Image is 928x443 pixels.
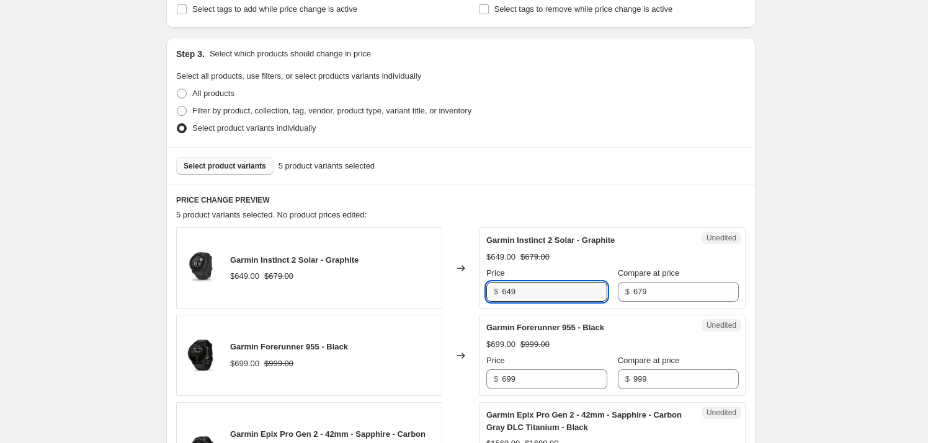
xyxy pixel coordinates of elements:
[183,250,220,287] img: cf-lg-8c9b5177-770a-4e33-b3db-c9cb9807cb03_80x.jpg
[520,251,550,263] strike: $679.00
[230,357,259,370] div: $699.00
[230,270,259,283] div: $649.00
[176,71,421,81] span: Select all products, use filters, or select products variants individually
[486,251,515,263] div: $649.00
[486,410,682,432] span: Garmin Epix Pro Gen 2 - 42mm - Sapphire - Carbon Gray DLC Titanium - Black
[184,161,266,171] span: Select product variants
[707,320,736,330] span: Unedited
[176,48,205,60] h2: Step 3.
[176,157,274,175] button: Select product variants
[176,195,746,205] h6: PRICE CHANGE PREVIEW
[486,338,515,351] div: $699.00
[618,356,680,365] span: Compare at price
[192,4,357,14] span: Select tags to add while price change is active
[707,408,736,418] span: Unedited
[183,337,220,374] img: cf-lg-9f011ede-ee98-473d-8ed4-d1c4280b307b_80x.webp
[230,342,348,351] span: Garmin Forerunner 955 - Black
[192,123,316,133] span: Select product variants individually
[494,4,673,14] span: Select tags to remove while price change is active
[176,210,367,219] span: 5 product variants selected. No product prices edited:
[264,357,293,370] strike: $999.00
[486,356,505,365] span: Price
[210,48,371,60] p: Select which products should change in price
[264,270,293,283] strike: $679.00
[192,89,234,98] span: All products
[494,287,498,296] span: $
[625,374,630,384] span: $
[192,106,471,115] span: Filter by product, collection, tag, vendor, product type, variant title, or inventory
[486,235,615,245] span: Garmin Instinct 2 Solar - Graphite
[230,255,359,265] span: Garmin Instinct 2 Solar - Graphite
[486,323,604,332] span: Garmin Forerunner 955 - Black
[486,268,505,278] span: Price
[618,268,680,278] span: Compare at price
[625,287,630,296] span: $
[707,233,736,243] span: Unedited
[279,160,375,172] span: 5 product variants selected
[520,338,550,351] strike: $999.00
[494,374,498,384] span: $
